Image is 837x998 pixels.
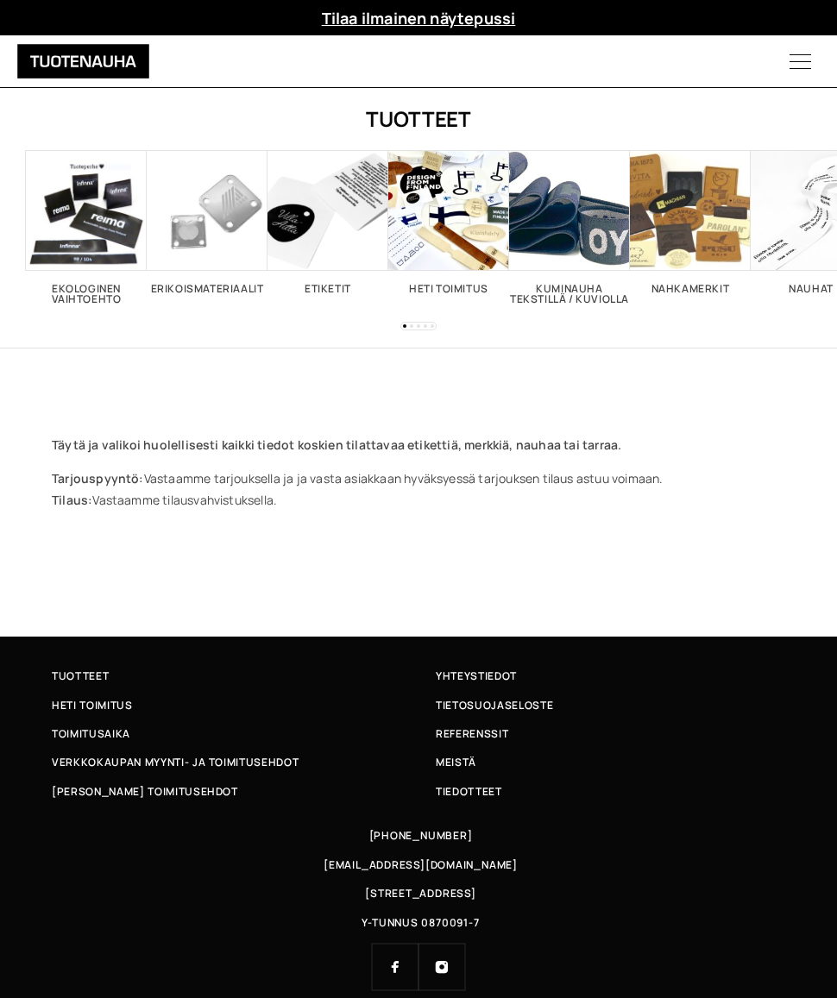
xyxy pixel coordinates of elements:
[26,104,811,133] h1: Tuotteet
[764,35,837,87] button: Menu
[26,284,147,304] h2: Ekologinen vaihtoehto
[388,150,509,294] a: Visit product category Heti toimitus
[52,696,133,714] span: Heti toimitus
[52,725,418,743] a: Toimitusaika
[322,8,516,28] a: Tilaa ilmainen näytepussi
[52,667,418,685] a: Tuotteet
[52,782,238,800] span: [PERSON_NAME] toimitusehdot
[147,150,267,294] a: Visit product category Erikoismateriaalit
[436,667,802,685] a: Yhteystiedot
[147,284,267,294] h2: Erikoismateriaalit
[52,470,144,486] strong: Tarjouspyyntö:
[52,725,130,743] span: Toimitusaika
[365,884,475,902] span: [STREET_ADDRESS]
[372,944,418,990] a: Facebook
[436,725,508,743] span: Referenssit
[52,492,92,508] strong: Tilaus:
[17,44,149,78] img: Tuotenauha Oy
[362,913,479,932] span: Y-TUNNUS 0870091-7
[52,468,785,511] p: Vastaamme tarjouksella ja ja vasta asiakkaan hyväksyessä tarjouksen tilaus astuu voimaan. Vastaam...
[369,826,473,844] a: [PHONE_NUMBER]
[436,725,802,743] a: Referenssit
[509,150,630,304] a: Visit product category Kuminauha tekstillä / kuviolla
[436,782,502,800] span: Tiedotteet
[26,150,147,304] a: Visit product category Ekologinen vaihtoehto
[52,436,621,453] strong: Täytä ja valikoi huolellisesti kaikki tiedot koskien tilattavaa etikettiä, merkkiä, nauhaa tai ta...
[52,782,418,800] a: [PERSON_NAME] toimitusehdot
[418,944,465,990] a: Instagram
[52,753,418,771] a: Verkkokaupan myynti- ja toimitusehdot
[630,284,751,294] h2: Nahkamerkit
[52,753,299,771] span: Verkkokaupan myynti- ja toimitusehdot
[436,667,517,685] span: Yhteystiedot
[267,284,388,294] h2: Etiketit
[267,150,388,294] a: Visit product category Etiketit
[436,753,476,771] span: Meistä
[509,284,630,304] h2: Kuminauha tekstillä / kuviolla
[388,284,509,294] h2: Heti toimitus
[436,782,802,800] a: Tiedotteet
[630,150,751,294] a: Visit product category Nahkamerkit
[436,753,802,771] a: Meistä
[436,696,802,714] a: Tietosuojaseloste
[52,667,109,685] span: Tuotteet
[324,856,518,874] a: [EMAIL_ADDRESS][DOMAIN_NAME]
[436,696,553,714] span: Tietosuojaseloste
[52,696,418,714] a: Heti toimitus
